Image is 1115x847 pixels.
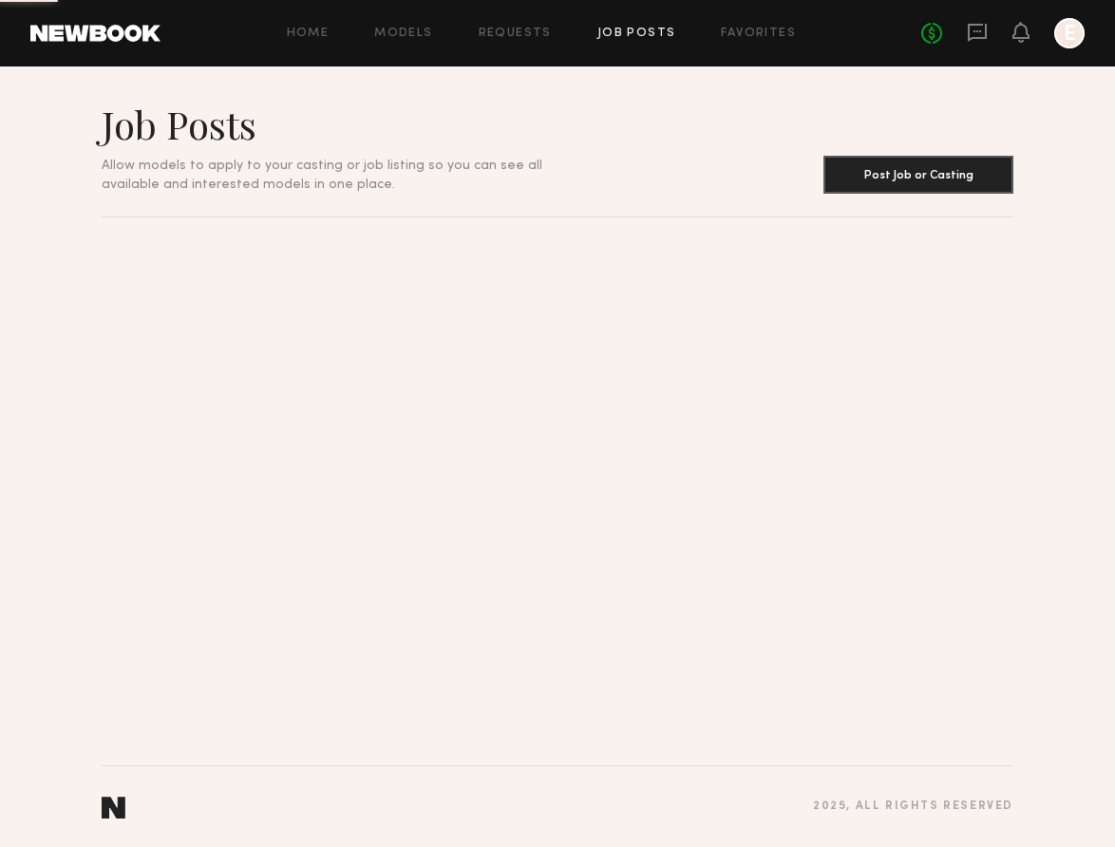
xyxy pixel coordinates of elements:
[823,156,1013,194] button: Post Job or Casting
[374,28,432,40] a: Models
[721,28,796,40] a: Favorites
[287,28,330,40] a: Home
[479,28,552,40] a: Requests
[813,800,1013,813] div: 2025 , all rights reserved
[102,101,588,148] h1: Job Posts
[597,28,676,40] a: Job Posts
[1054,18,1085,48] a: E
[102,160,542,191] span: Allow models to apply to your casting or job listing so you can see all available and interested ...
